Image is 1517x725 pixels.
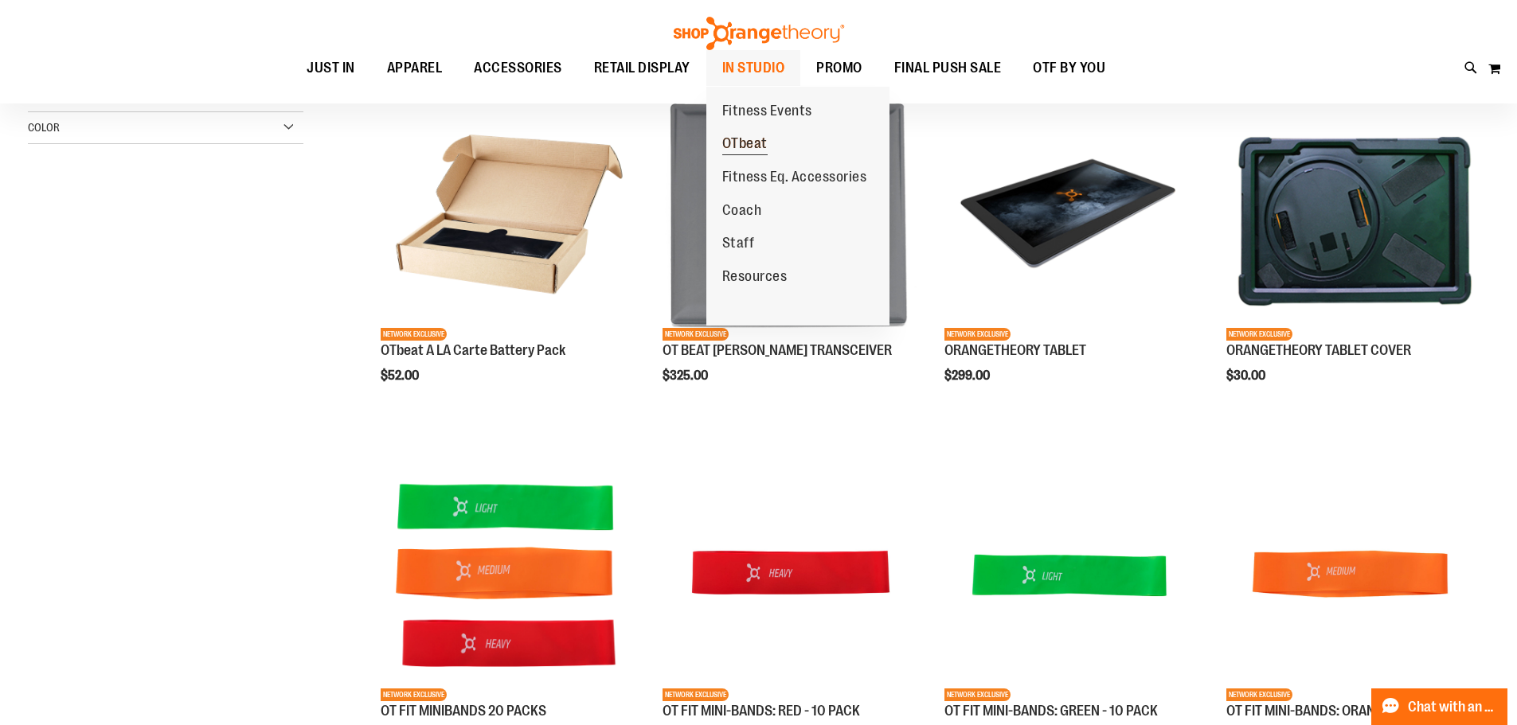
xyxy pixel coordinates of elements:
[663,446,917,701] img: Product image for OT FIT MINI-BANDS: RED - 10 PACK
[663,86,917,343] a: Product image for OT BEAT POE TRANSCEIVERNETWORK EXCLUSIVE
[722,268,788,288] span: Resources
[722,169,867,189] span: Fitness Eq. Accessories
[1226,342,1411,358] a: ORANGETHEORY TABLET COVER
[944,703,1158,719] a: OT FIT MINI-BANDS: GREEN - 10 PACK
[1226,328,1292,341] span: NETWORK EXCLUSIVE
[944,86,1199,343] a: Product image for ORANGETHEORY TABLETNETWORK EXCLUSIVE
[722,103,812,123] span: Fitness Events
[1226,446,1481,701] img: Product image for OT FIT MINI-BANDS: ORANGE - 10 PACK
[944,688,1011,701] span: NETWORK EXCLUSIVE
[722,235,755,255] span: Staff
[1226,368,1268,383] span: $30.00
[381,342,565,358] a: OTbeat A LA Carte Battery Pack
[28,121,60,134] span: Color
[722,202,762,222] span: Coach
[1226,446,1481,704] a: Product image for OT FIT MINI-BANDS: ORANGE - 10 PACKNETWORK EXCLUSIVE
[381,86,635,343] a: Product image for OTbeat A LA Carte Battery PackNETWORK EXCLUSIVE
[663,688,729,701] span: NETWORK EXCLUSIVE
[944,368,992,383] span: $299.00
[722,135,768,155] span: OTbeat
[381,446,635,704] a: Product image for OT FIT MINIBANDS 20 PACKSNETWORK EXCLUSIVE
[944,446,1199,701] img: Product image for OT FIT MINI-BANDS: GREEN - 10 PACK
[722,50,785,86] span: IN STUDIO
[594,50,690,86] span: RETAIL DISPLAY
[381,86,635,341] img: Product image for OTbeat A LA Carte Battery Pack
[663,342,892,358] a: OT BEAT [PERSON_NAME] TRANSCEIVER
[381,688,447,701] span: NETWORK EXCLUSIVE
[1218,78,1489,423] div: product
[655,78,925,423] div: product
[381,703,546,719] a: OT FIT MINIBANDS 20 PACKS
[381,328,447,341] span: NETWORK EXCLUSIVE
[663,328,729,341] span: NETWORK EXCLUSIVE
[1226,703,1449,719] a: OT FIT MINI-BANDS: ORANGE - 10 PACK
[1408,700,1498,715] span: Chat with an Expert
[1226,688,1292,701] span: NETWORK EXCLUSIVE
[663,86,917,341] img: Product image for OT BEAT POE TRANSCEIVER
[663,703,860,719] a: OT FIT MINI-BANDS: RED - 10 PACK
[1371,688,1508,725] button: Chat with an Expert
[944,86,1199,341] img: Product image for ORANGETHEORY TABLET
[663,368,710,383] span: $325.00
[1226,86,1481,341] img: Product image for ORANGETHEORY TABLET COVER
[944,342,1086,358] a: ORANGETHEORY TABLET
[474,50,562,86] span: ACCESSORIES
[307,50,355,86] span: JUST IN
[663,446,917,704] a: Product image for OT FIT MINI-BANDS: RED - 10 PACKNETWORK EXCLUSIVE
[1033,50,1105,86] span: OTF BY YOU
[671,17,846,50] img: Shop Orangetheory
[816,50,862,86] span: PROMO
[944,328,1011,341] span: NETWORK EXCLUSIVE
[1226,86,1481,343] a: Product image for ORANGETHEORY TABLET COVERNETWORK EXCLUSIVE
[944,446,1199,704] a: Product image for OT FIT MINI-BANDS: GREEN - 10 PACKNETWORK EXCLUSIVE
[387,50,443,86] span: APPAREL
[381,368,421,383] span: $52.00
[373,78,643,423] div: product
[936,78,1207,423] div: product
[894,50,1002,86] span: FINAL PUSH SALE
[381,446,635,701] img: Product image for OT FIT MINIBANDS 20 PACKS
